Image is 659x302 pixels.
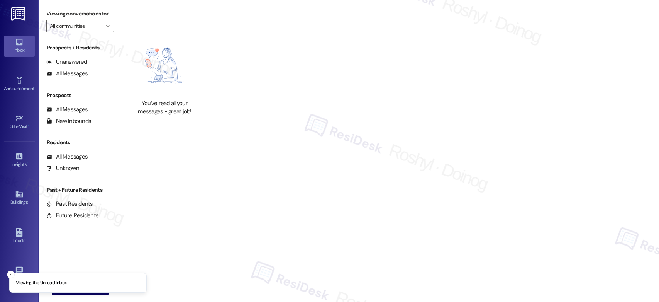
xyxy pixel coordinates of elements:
[39,138,122,147] div: Residents
[16,280,66,287] p: Viewing the Unread inbox
[4,264,35,285] a: Templates •
[4,36,35,56] a: Inbox
[39,91,122,99] div: Prospects
[46,70,88,78] div: All Messages
[4,226,35,247] a: Leads
[11,7,27,21] img: ResiDesk Logo
[46,212,98,220] div: Future Residents
[46,200,93,208] div: Past Residents
[4,150,35,171] a: Insights •
[27,160,28,166] span: •
[34,85,36,90] span: •
[39,186,122,194] div: Past + Future Residents
[39,44,122,52] div: Prospects + Residents
[130,35,198,96] img: empty-state
[130,99,198,116] div: You've read all your messages - great job!
[28,123,29,128] span: •
[4,188,35,208] a: Buildings
[106,23,110,29] i: 
[4,112,35,133] a: Site Visit •
[46,117,91,125] div: New Inbounds
[46,164,79,172] div: Unknown
[50,20,102,32] input: All communities
[46,58,87,66] div: Unanswered
[7,271,15,278] button: Close toast
[46,153,88,161] div: All Messages
[46,8,114,20] label: Viewing conversations for
[46,106,88,114] div: All Messages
